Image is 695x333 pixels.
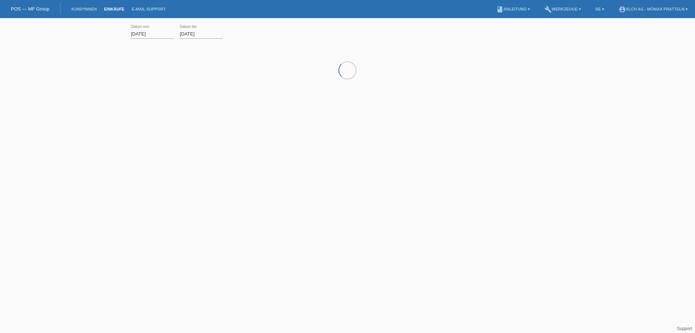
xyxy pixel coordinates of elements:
a: Kund*innen [68,7,100,11]
i: book [496,6,504,13]
a: DE ▾ [592,7,608,11]
i: build [544,6,552,13]
a: Support [677,326,692,331]
a: bookAnleitung ▾ [493,7,534,11]
a: E-Mail Support [128,7,169,11]
a: account_circleXLCH AG - Mömax Pratteln ▾ [615,7,691,11]
a: buildWerkzeuge ▾ [541,7,585,11]
a: Einkäufe [100,7,128,11]
i: account_circle [619,6,626,13]
a: POS — MF Group [11,6,49,12]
